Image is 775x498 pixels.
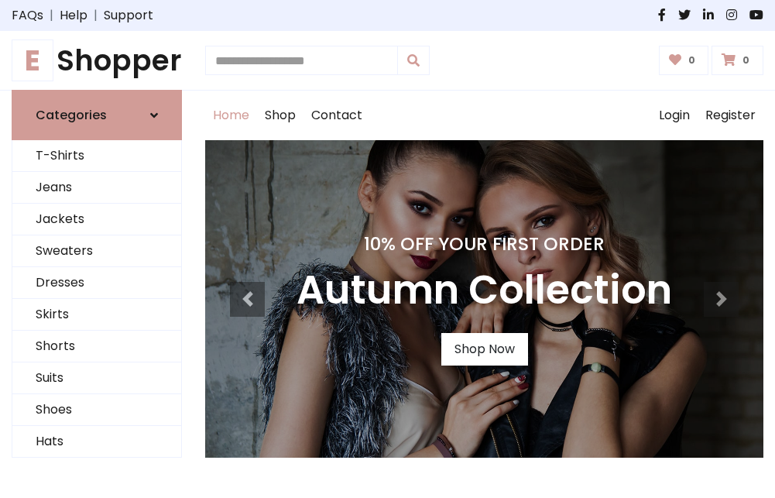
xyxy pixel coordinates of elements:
[698,91,763,140] a: Register
[12,235,181,267] a: Sweaters
[712,46,763,75] a: 0
[60,6,87,25] a: Help
[12,299,181,331] a: Skirts
[43,6,60,25] span: |
[12,43,182,77] a: EShopper
[12,140,181,172] a: T-Shirts
[12,90,182,140] a: Categories
[257,91,303,140] a: Shop
[12,267,181,299] a: Dresses
[739,53,753,67] span: 0
[12,331,181,362] a: Shorts
[87,6,104,25] span: |
[12,426,181,458] a: Hats
[12,172,181,204] a: Jeans
[659,46,709,75] a: 0
[684,53,699,67] span: 0
[651,91,698,140] a: Login
[12,362,181,394] a: Suits
[297,267,672,314] h3: Autumn Collection
[205,91,257,140] a: Home
[36,108,107,122] h6: Categories
[12,39,53,81] span: E
[12,394,181,426] a: Shoes
[441,333,528,366] a: Shop Now
[297,233,672,255] h4: 10% Off Your First Order
[12,6,43,25] a: FAQs
[104,6,153,25] a: Support
[12,43,182,77] h1: Shopper
[303,91,370,140] a: Contact
[12,204,181,235] a: Jackets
